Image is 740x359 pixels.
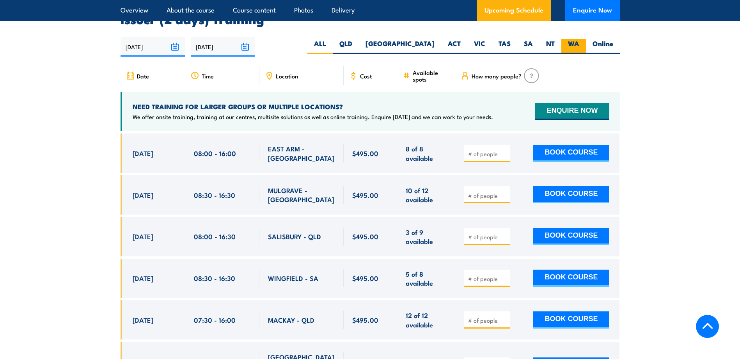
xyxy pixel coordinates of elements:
[406,311,447,329] span: 12 of 12 available
[133,149,153,158] span: [DATE]
[133,113,493,121] p: We offer onsite training, training at our centres, multisite solutions as well as online training...
[406,144,447,162] span: 8 of 8 available
[533,270,609,287] button: BOOK COURSE
[307,39,333,54] label: ALL
[533,145,609,162] button: BOOK COURSE
[535,103,609,120] button: ENQUIRE NOW
[468,150,507,158] input: # of people
[133,102,493,111] h4: NEED TRAINING FOR LARGER GROUPS OR MULTIPLE LOCATIONS?
[413,69,450,82] span: Available spots
[191,37,255,57] input: To date
[268,315,314,324] span: MACKAY - QLD
[268,144,335,162] span: EAST ARM - [GEOGRAPHIC_DATA]
[268,232,321,241] span: SALISBURY - QLD
[359,39,441,54] label: [GEOGRAPHIC_DATA]
[352,315,378,324] span: $495.00
[468,316,507,324] input: # of people
[194,315,236,324] span: 07:30 - 16:00
[133,274,153,283] span: [DATE]
[352,149,378,158] span: $495.00
[472,73,522,79] span: How many people?
[468,192,507,199] input: # of people
[360,73,372,79] span: Cost
[137,73,149,79] span: Date
[194,149,236,158] span: 08:00 - 16:00
[492,39,517,54] label: TAS
[194,190,235,199] span: 08:30 - 16:30
[441,39,467,54] label: ACT
[121,37,185,57] input: From date
[194,232,236,241] span: 08:00 - 16:30
[517,39,539,54] label: SA
[276,73,298,79] span: Location
[133,232,153,241] span: [DATE]
[194,274,235,283] span: 08:30 - 16:30
[468,233,507,241] input: # of people
[268,186,335,204] span: MULGRAVE - [GEOGRAPHIC_DATA]
[539,39,561,54] label: NT
[268,274,318,283] span: WINGFIELD - SA
[586,39,620,54] label: Online
[406,227,447,246] span: 3 of 9 available
[533,186,609,203] button: BOOK COURSE
[333,39,359,54] label: QLD
[406,186,447,204] span: 10 of 12 available
[202,73,214,79] span: Time
[533,228,609,245] button: BOOK COURSE
[133,190,153,199] span: [DATE]
[352,190,378,199] span: $495.00
[468,275,507,283] input: # of people
[533,311,609,329] button: BOOK COURSE
[406,269,447,288] span: 5 of 8 available
[121,2,620,24] h2: UPCOMING SCHEDULE FOR - "Confined Space Entry with Gas Testing & Permit Issuer (2 days) Training"
[133,315,153,324] span: [DATE]
[352,274,378,283] span: $495.00
[467,39,492,54] label: VIC
[561,39,586,54] label: WA
[352,232,378,241] span: $495.00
